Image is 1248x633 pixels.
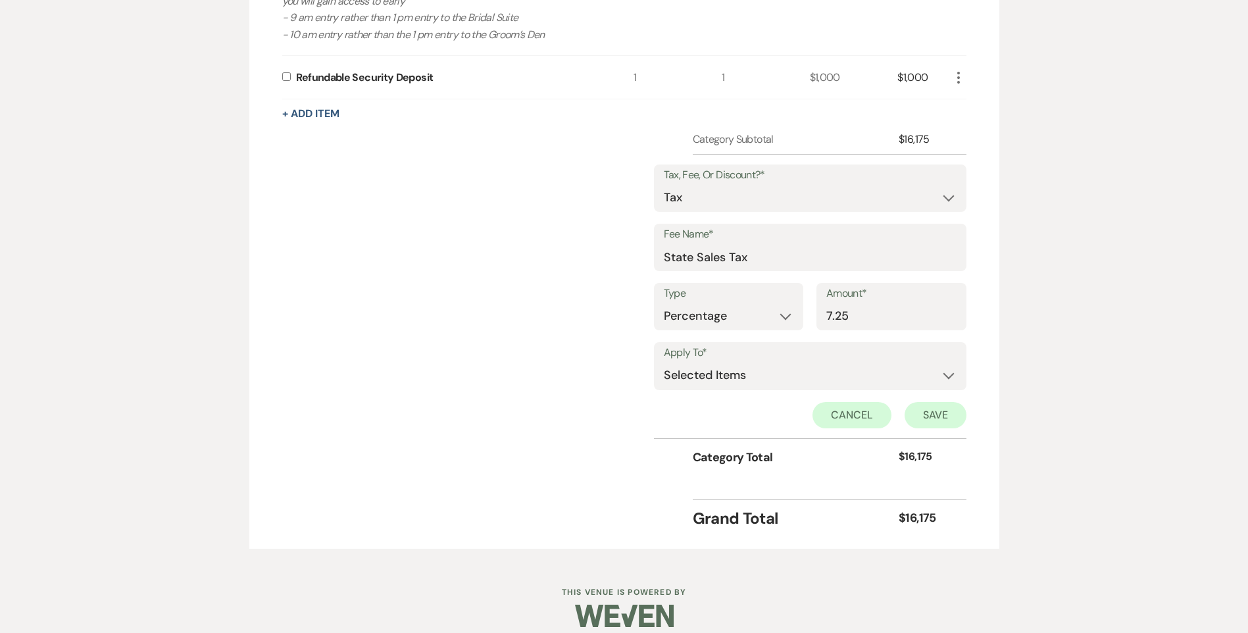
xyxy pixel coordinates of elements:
div: $16,175 [899,449,950,467]
label: Fee Name* [664,225,957,244]
div: Grand Total [693,507,899,530]
button: Save [905,402,966,428]
button: + Add Item [282,109,339,119]
label: Tax, Fee, Or Discount?* [664,166,957,185]
label: Apply To* [664,343,957,363]
div: Category Total [693,449,899,467]
label: Amount* [826,284,957,303]
div: $16,175 [899,509,950,527]
label: Type [664,284,794,303]
div: $16,175 [899,132,950,147]
button: Cancel [812,402,891,428]
div: Category Subtotal [693,132,899,147]
div: $1,000 [810,56,898,99]
div: 1 [634,56,722,99]
div: $1,000 [897,56,950,99]
div: Refundable Security Deposit [296,70,434,86]
div: 1 [722,56,810,99]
